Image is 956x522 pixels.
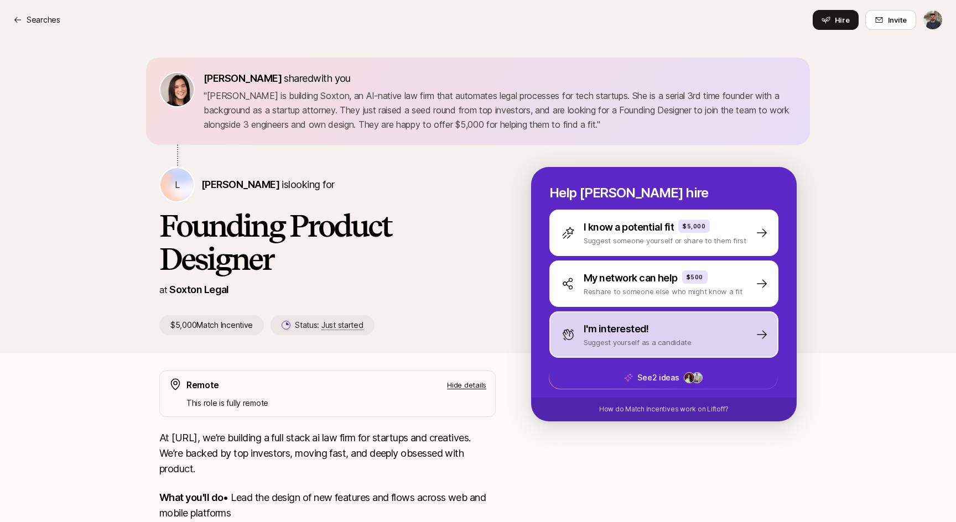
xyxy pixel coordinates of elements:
[201,179,279,190] span: [PERSON_NAME]
[175,178,180,191] p: L
[923,11,942,29] img: Darshan Gajara
[186,396,486,410] p: This role is fully remote
[27,13,60,27] p: Searches
[549,185,778,201] p: Help [PERSON_NAME] hire
[549,366,778,389] button: See2 ideas
[204,71,355,86] p: shared
[835,14,850,25] span: Hire
[160,73,194,106] img: 71d7b91d_d7cb_43b4_a7ea_a9b2f2cc6e03.jpg
[295,319,363,332] p: Status:
[584,220,674,235] p: I know a potential fit
[683,222,705,231] p: $5,000
[692,373,702,383] img: 2e5c13dd_5487_4ead_b453_9670a157f0ff.jpg
[637,371,679,384] p: See 2 ideas
[447,379,486,390] p: Hide details
[204,88,797,132] p: " [PERSON_NAME] is building Soxton, an AI-native law firm that automates legal processes for tech...
[813,10,859,30] button: Hire
[159,492,223,503] strong: What you'll do
[684,373,694,383] img: 292c455d_bf63_4169_bc75_efb7a93b887a.jpg
[159,430,496,477] p: At [URL], we’re building a full stack ai law firm for startups and creatives. We’re backed by top...
[204,72,282,84] span: [PERSON_NAME]
[201,177,334,192] p: is looking for
[584,286,742,297] p: Reshare to someone else who might know a fit
[169,282,229,297] p: Soxton Legal
[186,378,219,392] p: Remote
[584,270,678,286] p: My network can help
[313,72,351,84] span: with you
[923,10,943,30] button: Darshan Gajara
[159,209,496,275] h1: Founding Product Designer
[584,235,746,246] p: Suggest someone yourself or share to them first
[599,404,729,414] p: How do Match Incentives work on Liftoff?
[321,320,363,330] span: Just started
[865,10,916,30] button: Invite
[159,315,264,335] p: $5,000 Match Incentive
[888,14,907,25] span: Invite
[687,273,703,281] p: $500
[159,283,167,297] p: at
[584,337,692,348] p: Suggest yourself as a candidate
[584,321,649,337] p: I'm interested!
